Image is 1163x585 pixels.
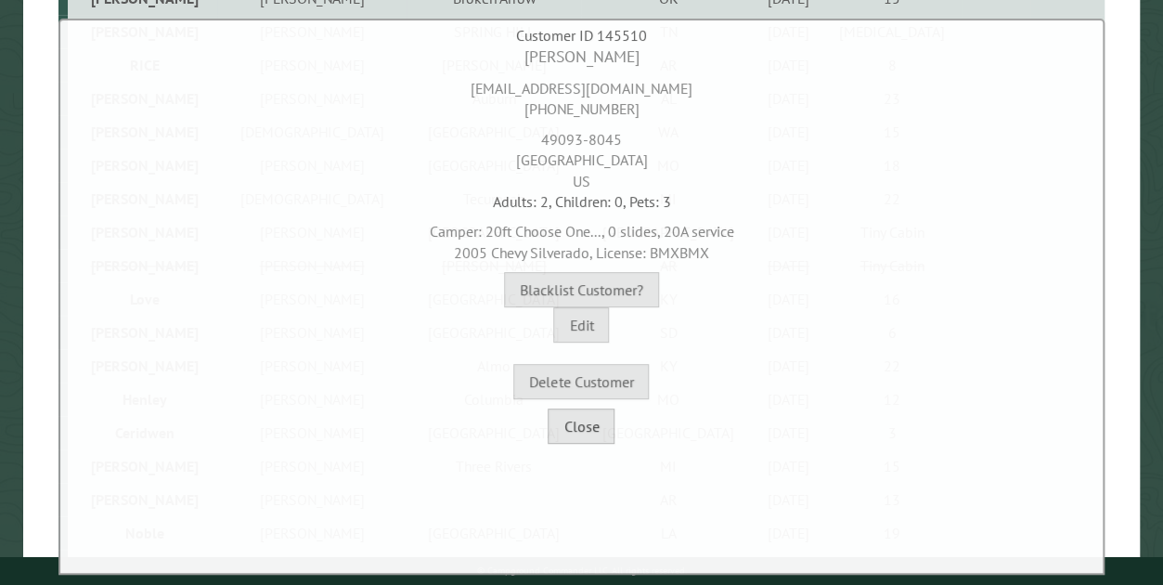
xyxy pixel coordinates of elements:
div: Adults: 2, Children: 0, Pets: 3 [65,191,1099,212]
div: [PERSON_NAME] [65,45,1099,69]
span: 2005 Chevy Silverado, License: BMXBMX [454,243,709,262]
div: Camper: 20ft Choose One..., 0 slides, 20A service [65,212,1099,263]
button: Blacklist Customer? [504,272,659,307]
button: Delete Customer [513,364,649,399]
div: 49093-8045 [GEOGRAPHIC_DATA] US [65,120,1099,191]
div: Customer ID 145510 [65,25,1099,45]
button: Edit [553,307,609,343]
td: TN [581,15,756,48]
td: SPRING HILL [407,15,581,48]
td: [PERSON_NAME] [217,15,407,48]
button: Close [548,409,614,444]
div: [EMAIL_ADDRESS][DOMAIN_NAME] [PHONE_NUMBER] [65,69,1099,120]
td: [PERSON_NAME] [68,15,217,48]
td: [MEDICAL_DATA] [821,15,963,48]
small: © Campground Commander LLC. All rights reserved. [477,565,687,577]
